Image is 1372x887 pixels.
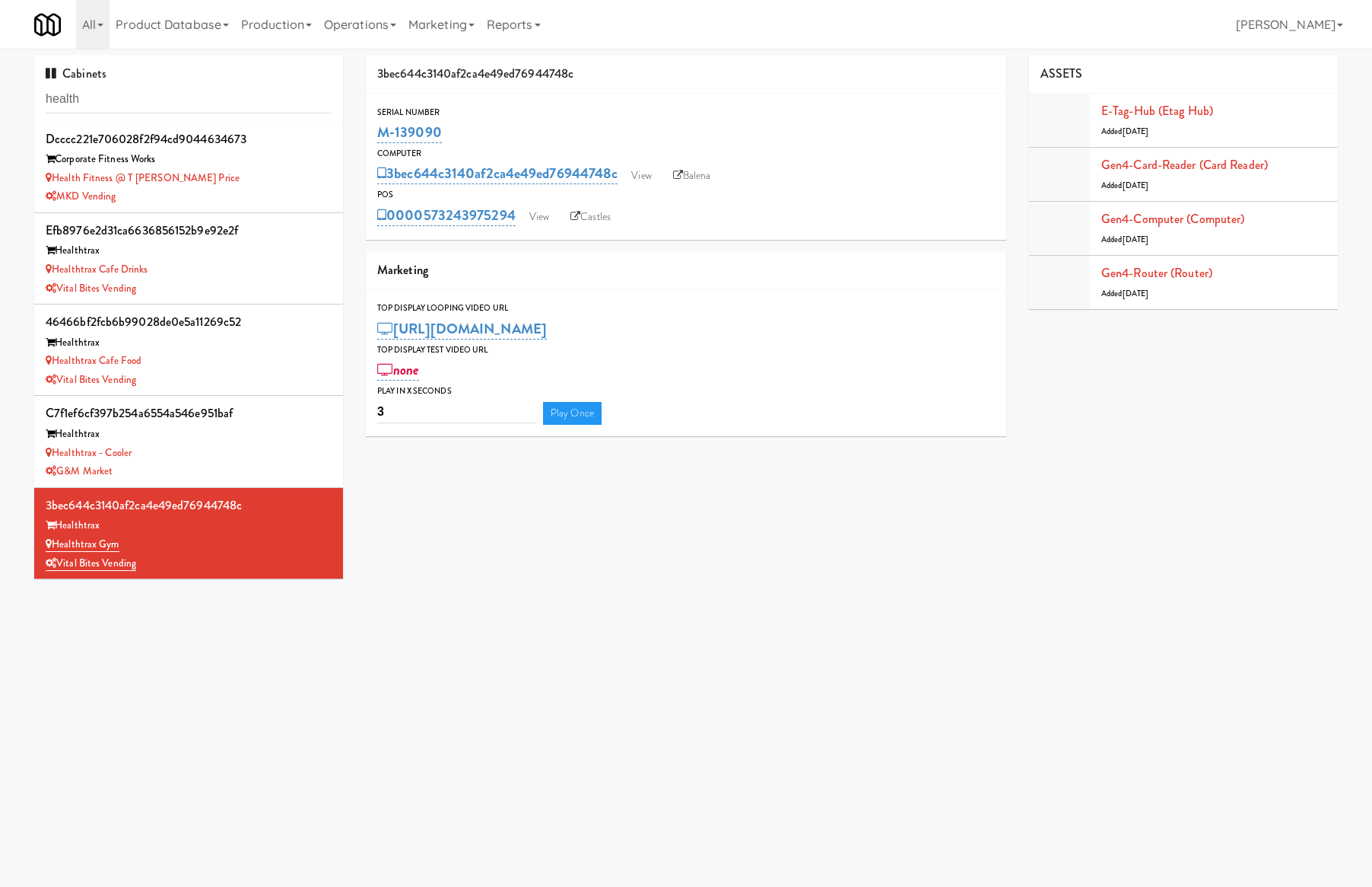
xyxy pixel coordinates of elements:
[377,318,547,340] a: [URL][DOMAIN_NAME]
[46,150,332,169] div: Corporate Fitness Works
[46,189,116,203] a: MKD Vending
[46,128,332,151] div: dcccc221e706028f2f94cd9044634673
[377,343,995,358] div: Top Display Test Video Url
[46,311,332,333] div: 46466bf2fcb6b99028de0e5a11269c52
[46,445,132,460] a: Healthtrax - Cooler
[377,146,995,161] div: Computer
[46,281,136,295] a: Vital Bites Vending
[522,206,557,228] a: View
[1101,264,1212,282] a: Gen4-router (Router)
[1123,180,1149,191] span: [DATE]
[46,262,148,276] a: Healthtrax Cafe Drinks
[46,333,332,353] div: Healthtrax
[46,85,332,113] input: Search cabinets
[1101,102,1213,120] a: E-tag-hub (Etag Hub)
[46,353,141,368] a: Healthtrax Cafe Food
[34,213,343,305] li: efb8976e2d31ca6636856152b9e92e2fHealthtrax Healthtrax Cafe DrinksVital Bites Vending
[377,187,995,203] div: POS
[1123,234,1149,245] span: [DATE]
[46,65,106,82] span: Cabinets
[377,261,428,279] span: Marketing
[1123,288,1149,299] span: [DATE]
[377,359,419,381] a: none
[1101,234,1148,245] span: Added
[366,55,1006,94] div: 3bec644c3140af2ca4e49ed76944748c
[46,402,332,425] div: c7f1ef6cf397b254a6554a546e951baf
[34,305,343,396] li: 46466bf2fcb6b99028de0e5a11269c52Healthtrax Healthtrax Cafe FoodVital Bites Vending
[377,163,618,184] a: 3bec644c3140af2ca4e49ed76944748c
[46,372,136,387] a: Vital Bites Vending
[377,205,516,226] a: 0000573243975294
[1101,210,1244,228] a: Gen4-computer (Computer)
[377,301,995,316] div: Top Display Looping Video Url
[665,164,719,187] a: Balena
[34,396,343,487] li: c7f1ef6cf397b254a6554a546e951bafHealthtrax Healthtrax - CoolerG&M Market
[46,516,332,535] div: Healthtrax
[1040,65,1083,82] span: ASSETS
[1101,288,1148,299] span: Added
[1101,156,1268,174] a: Gen4-card-reader (Card Reader)
[377,122,442,143] a: M-139090
[1101,126,1148,137] span: Added
[46,171,240,185] a: Health Fitness @ T [PERSON_NAME] Price
[1123,126,1149,137] span: [DATE]
[46,241,332,260] div: Healthtrax
[377,384,995,399] div: Play in X seconds
[1101,180,1148,191] span: Added
[624,164,659,187] a: View
[34,11,61,38] img: Micromart
[34,122,343,213] li: dcccc221e706028f2f94cd9044634673Corporate Fitness Works Health Fitness @ T [PERSON_NAME] PriceMKD...
[34,488,343,579] li: 3bec644c3140af2ca4e49ed76944748cHealthtrax Healthtrax GymVital Bites Vending
[46,425,332,444] div: Healthtrax
[46,556,136,571] a: Vital Bites Vending
[563,206,618,228] a: Castles
[543,402,602,425] a: Play Once
[377,105,995,120] div: Serial Number
[46,537,119,552] a: Healthtrax Gym
[46,464,113,478] a: G&M Market
[46,219,332,242] div: efb8976e2d31ca6636856152b9e92e2f
[46,494,332,517] div: 3bec644c3140af2ca4e49ed76944748c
